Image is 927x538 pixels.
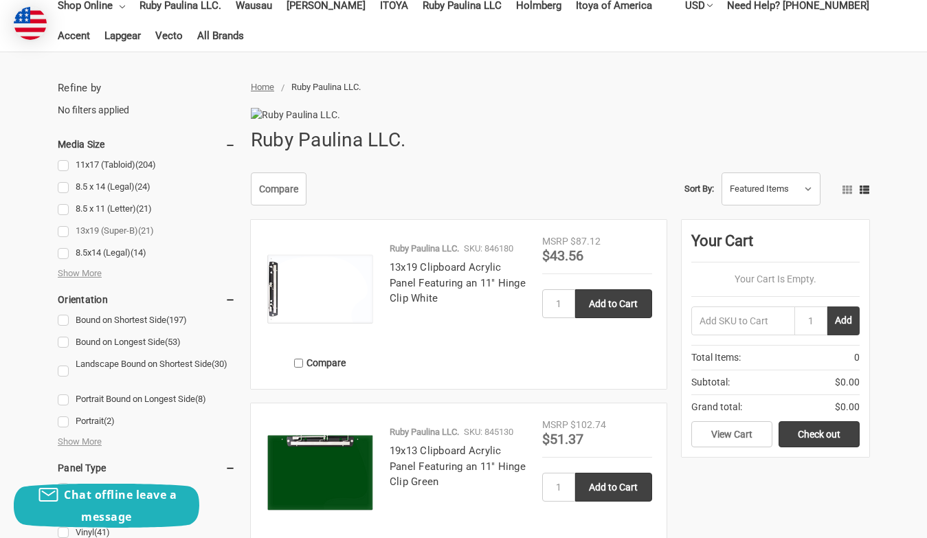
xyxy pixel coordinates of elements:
span: Subtotal: [691,375,730,390]
div: No filters applied [58,80,236,117]
span: Chat offline leave a message [64,487,177,524]
a: 11x17 (Tabloid) [58,156,236,175]
h5: Panel Type [58,460,236,476]
h1: Ruby Paulina LLC. [251,122,405,158]
a: 13x19 (Super-B) [58,222,236,240]
a: 8.5x14 (Legal) [58,244,236,262]
a: Lapgear [104,21,141,51]
p: SKU: 845130 [464,425,513,439]
div: Your Cart [691,229,860,262]
h5: Media Size [58,136,236,153]
p: Ruby Paulina LLC. [390,242,459,256]
button: Chat offline leave a message [14,484,199,528]
img: 13x19 Clipboard Acrylic Panel Featuring an 11" Hinge Clip White [265,234,375,344]
a: Landscape Bound on Shortest Side [58,355,236,387]
span: (24) [135,181,150,192]
a: 19x13 Clipboard Acrylic Panel Featuring an 11" Hinge Clip Green [390,445,526,488]
a: 8.5 x 14 (Legal) [58,178,236,197]
a: Vecto [155,21,183,51]
span: (2) [104,416,115,426]
span: Grand total: [691,400,742,414]
a: Home [251,82,274,92]
span: (53) [165,337,181,347]
span: Total Items: [691,350,741,365]
h5: Orientation [58,291,236,308]
span: 0 [854,350,860,365]
input: Compare [294,359,303,368]
a: Acrylic [58,480,236,498]
h5: Refine by [58,80,236,96]
span: $102.74 [570,419,606,430]
a: Compare [251,172,306,205]
span: (21) [138,225,154,236]
span: (41) [94,527,110,537]
span: $51.37 [542,431,583,447]
span: (197) [166,315,187,325]
span: Show More [58,435,102,449]
span: (14) [131,247,146,258]
a: Portrait Bound on Longest Side [58,390,236,409]
a: Portrait [58,412,236,431]
img: 19x13 Clipboard Acrylic Panel Featuring an 11" Hinge Clip Green [265,418,375,528]
img: Ruby Paulina LLC. [251,108,381,122]
span: Ruby Paulina LLC. [291,82,361,92]
a: Bound on Longest Side [58,333,236,352]
div: MSRP [542,418,568,432]
div: MSRP [542,234,568,249]
span: Show More [58,267,102,280]
button: Add [827,306,860,335]
input: Add SKU to Cart [691,306,794,335]
a: All Brands [197,21,244,51]
label: Sort By: [684,179,714,199]
input: Add to Cart [575,473,652,502]
a: View Cart [691,421,772,447]
a: Check out [779,421,860,447]
span: $87.12 [570,236,601,247]
span: (21) [136,203,152,214]
a: 13x19 Clipboard Acrylic Panel Featuring an 11" Hinge Clip White [390,261,526,304]
a: 8.5 x 11 (Letter) [58,200,236,218]
a: Accent [58,21,90,51]
span: $43.56 [542,247,583,264]
label: Compare [265,352,375,374]
p: SKU: 846180 [464,242,513,256]
input: Add to Cart [575,289,652,318]
span: (204) [135,159,156,170]
p: Your Cart Is Empty. [691,272,860,287]
span: $0.00 [835,400,860,414]
img: duty and tax information for United States [14,7,47,40]
p: Ruby Paulina LLC. [390,425,459,439]
span: (8) [195,394,206,404]
span: (30) [212,359,227,369]
span: $0.00 [835,375,860,390]
a: Bound on Shortest Side [58,311,236,330]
